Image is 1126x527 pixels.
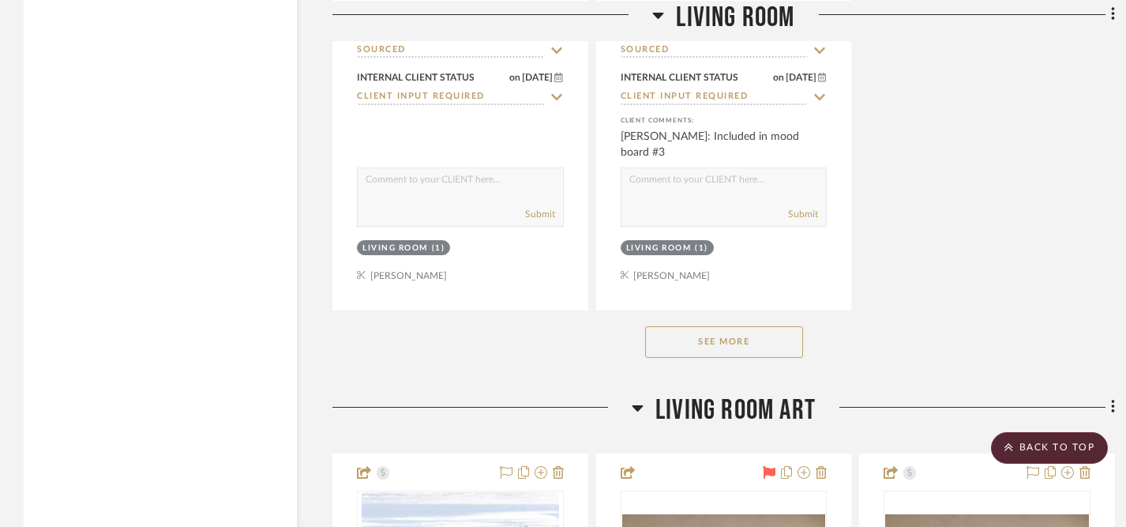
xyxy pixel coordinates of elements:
scroll-to-top-button: BACK TO TOP [991,432,1108,464]
span: on [773,73,784,82]
input: Type to Search… [621,43,809,58]
button: Submit [525,207,555,221]
input: Type to Search… [357,90,545,105]
div: Living Room [362,243,428,254]
div: Internal Client Status [621,70,738,85]
div: [PERSON_NAME]: Included in mood board #3 [621,129,828,160]
span: [DATE] [784,72,818,83]
span: [DATE] [520,72,554,83]
div: Internal Client Status [357,70,475,85]
div: (1) [432,243,445,254]
input: Type to Search… [357,43,545,58]
input: Type to Search… [621,90,809,105]
button: Submit [788,207,818,221]
span: Living Room ART [655,393,816,427]
span: on [509,73,520,82]
button: See More [645,326,803,358]
div: (1) [695,243,708,254]
div: Living Room [626,243,692,254]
